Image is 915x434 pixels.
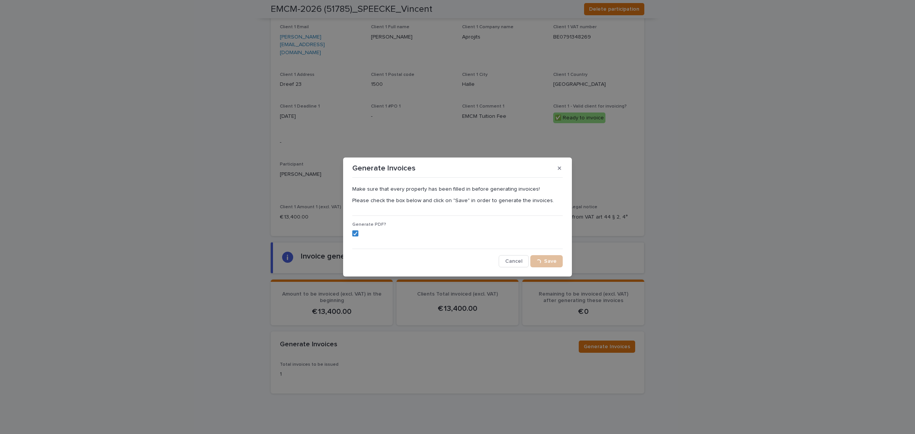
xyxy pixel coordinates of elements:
span: Save [544,259,557,264]
button: Save [530,255,563,267]
p: Generate Invoices [352,164,416,173]
p: Please check the box below and click on "Save" in order to generate the invoices. [352,198,563,204]
button: Cancel [499,255,529,267]
p: Make sure that every property has been filled in before generating invoices! [352,186,563,193]
span: Generate PDF? [352,222,386,227]
span: Cancel [505,259,522,264]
